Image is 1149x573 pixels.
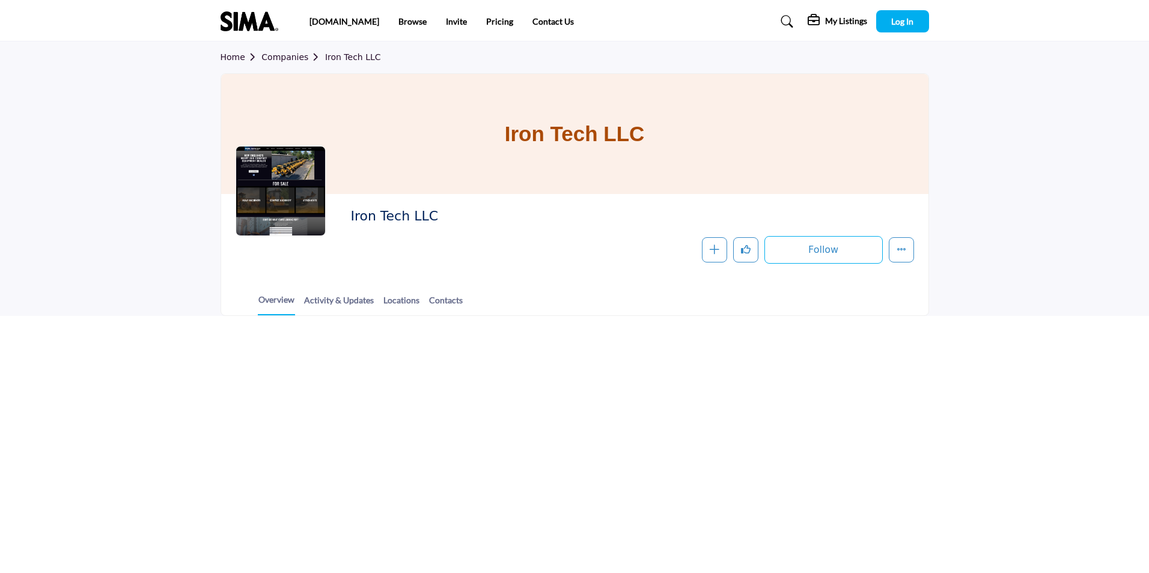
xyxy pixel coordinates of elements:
[486,16,513,26] a: Pricing
[733,237,758,262] button: Like
[325,52,381,62] a: Iron Tech LLC
[891,16,913,26] span: Log In
[808,14,867,29] div: My Listings
[309,16,379,26] a: [DOMAIN_NAME]
[428,294,463,315] a: Contacts
[221,11,284,31] img: site Logo
[303,294,374,315] a: Activity & Updates
[769,12,801,31] a: Search
[532,16,574,26] a: Contact Us
[446,16,467,26] a: Invite
[505,74,645,194] h1: Iron Tech LLC
[221,52,262,62] a: Home
[383,294,420,315] a: Locations
[876,10,929,32] button: Log In
[825,16,867,26] h5: My Listings
[398,16,427,26] a: Browse
[764,236,883,264] button: Follow
[261,52,325,62] a: Companies
[258,293,295,315] a: Overview
[350,208,681,224] h2: Iron Tech LLC
[889,237,914,262] button: More details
